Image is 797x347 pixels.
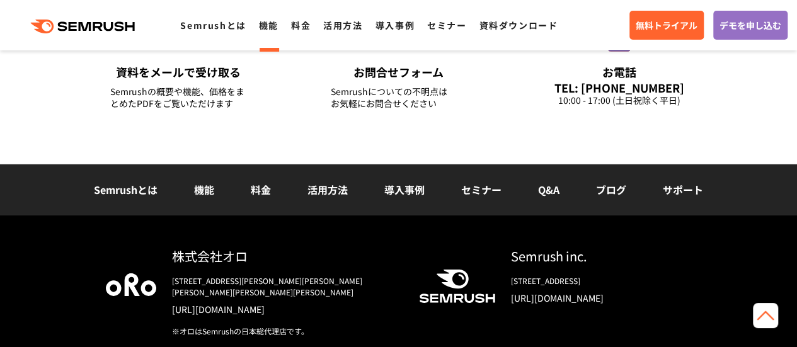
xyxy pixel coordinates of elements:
a: 料金 [291,19,311,31]
a: 活用方法 [323,19,362,31]
div: Semrushについての不明点は お気軽にお問合せください [331,86,467,110]
div: 10:00 - 17:00 (土日祝除く平日) [551,94,687,106]
a: セミナー [461,182,502,197]
div: [STREET_ADDRESS] [511,275,692,287]
div: 資料をメールで受け取る [110,64,246,80]
a: 導入事例 [384,182,425,197]
div: お電話 [551,64,687,80]
div: 株式会社オロ [172,247,399,265]
a: [URL][DOMAIN_NAME] [172,303,399,316]
a: [URL][DOMAIN_NAME] [511,292,692,304]
a: 機能 [194,182,214,197]
a: セミナー [427,19,466,31]
a: デモを申し込む [713,11,788,40]
a: 機能 [259,19,278,31]
a: 料金 [251,182,271,197]
img: oro company [106,273,156,296]
span: デモを申し込む [720,18,781,32]
div: [STREET_ADDRESS][PERSON_NAME][PERSON_NAME][PERSON_NAME][PERSON_NAME][PERSON_NAME] [172,275,399,298]
div: お問合せフォーム [331,64,467,80]
div: ※オロはSemrushの日本総代理店です。 [172,326,399,337]
a: 活用方法 [307,182,348,197]
a: 導入事例 [376,19,415,31]
div: Semrush inc. [511,247,692,265]
a: Semrushとは [180,19,246,31]
div: TEL: [PHONE_NUMBER] [551,81,687,94]
a: 無料トライアル [629,11,704,40]
a: Semrushとは [94,182,158,197]
a: Q&A [538,182,559,197]
a: サポート [663,182,703,197]
a: ブログ [596,182,626,197]
a: 資料ダウンロード [479,19,558,31]
div: Semrushの概要や機能、価格をまとめたPDFをご覧いただけます [110,86,246,110]
span: 無料トライアル [636,18,697,32]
